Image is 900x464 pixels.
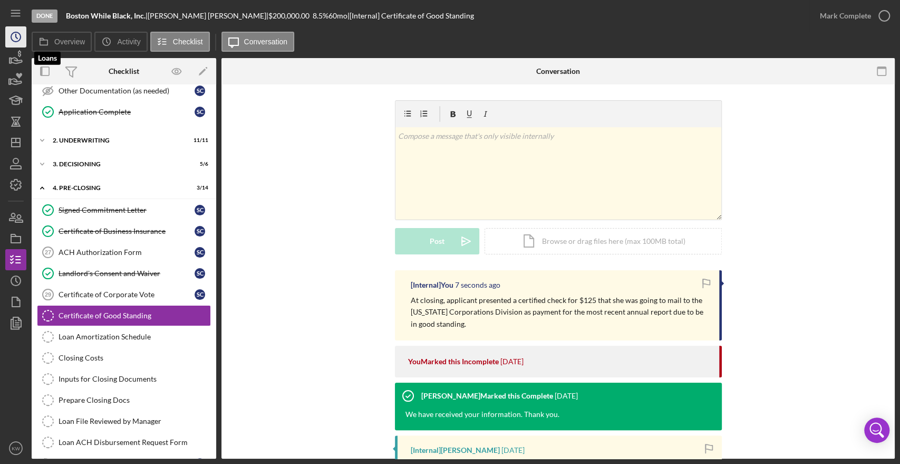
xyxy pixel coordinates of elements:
[117,37,140,46] label: Activity
[195,107,205,117] div: S C
[195,86,205,96] div: S C
[53,161,182,167] div: 3. Decisioning
[59,438,210,447] div: Loan ACH Disbursement Request Form
[221,32,295,52] button: Conversation
[864,418,889,443] div: Open Intercom Messenger
[405,409,559,420] div: We have received your information. Thank you.
[148,12,268,20] div: [PERSON_NAME] [PERSON_NAME] |
[37,347,211,368] a: Closing Costs
[195,205,205,215] div: S C
[45,249,51,255] tspan: 27
[59,206,195,214] div: Signed Commitment Letter
[421,392,553,400] div: [PERSON_NAME] Marked this Complete
[37,368,211,390] a: Inputs for Closing Documents
[455,281,500,289] time: 2025-08-27 21:13
[59,227,195,235] div: Certificate of Business Insurance
[37,242,211,263] a: 27ACH Authorization FormSC
[12,446,20,451] text: KW
[408,357,499,366] div: You Marked this Incomplete
[189,137,208,144] div: 11 / 11
[411,446,500,454] div: [Internal] [PERSON_NAME]
[37,326,211,347] a: Loan Amortization Schedule
[37,390,211,411] a: Prepare Closing Docs
[555,392,578,400] time: 2025-06-02 19:04
[59,248,195,257] div: ACH Authorization Form
[173,37,203,46] label: Checklist
[150,32,210,52] button: Checklist
[5,438,26,459] button: KW
[37,284,211,305] a: 29Certificate of Corporate VoteSC
[244,37,288,46] label: Conversation
[313,12,328,20] div: 8.5 %
[59,333,210,341] div: Loan Amortization Schedule
[189,185,208,191] div: 3 / 14
[54,37,85,46] label: Overview
[195,247,205,258] div: S C
[430,228,444,254] div: Post
[195,226,205,236] div: S C
[37,263,211,284] a: Landlord's Consent and WaiverSC
[109,67,139,75] div: Checklist
[59,417,210,425] div: Loan File Reviewed by Manager
[820,5,871,26] div: Mark Complete
[395,228,479,254] button: Post
[536,67,580,75] div: Conversation
[37,411,211,432] a: Loan File Reviewed by Manager
[809,5,895,26] button: Mark Complete
[189,161,208,167] div: 5 / 6
[32,32,92,52] button: Overview
[500,357,524,366] time: 2025-07-21 14:09
[59,396,210,404] div: Prepare Closing Docs
[53,185,182,191] div: 4. Pre-Closing
[195,289,205,300] div: S C
[37,221,211,242] a: Certificate of Business InsuranceSC
[32,10,57,23] div: Done
[59,354,210,362] div: Closing Costs
[53,137,182,144] div: 2. Underwriting
[45,291,51,298] tspan: 29
[37,101,211,122] a: Application CompleteSC
[411,295,709,330] p: At closing, applicant presented a certified check for $125 that she was going to mail to the [US_...
[268,12,313,20] div: $200,000.00
[66,12,148,20] div: |
[59,269,195,278] div: Landlord's Consent and Waiver
[66,11,146,20] b: Boston While Black, Inc.
[59,87,195,95] div: Other Documentation (as needed)
[328,12,347,20] div: 60 mo
[37,200,211,221] a: Signed Commitment LetterSC
[37,80,211,101] a: Other Documentation (as needed)SC
[59,375,210,383] div: Inputs for Closing Documents
[59,108,195,116] div: Application Complete
[37,305,211,326] a: Certificate of Good Standing
[94,32,147,52] button: Activity
[59,290,195,299] div: Certificate of Corporate Vote
[195,268,205,279] div: S C
[347,12,474,20] div: | [Internal] Certificate of Good Standing
[59,311,210,320] div: Certificate of Good Standing
[501,446,525,454] time: 2025-05-09 15:34
[411,281,453,289] div: [Internal] You
[37,432,211,453] a: Loan ACH Disbursement Request Form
